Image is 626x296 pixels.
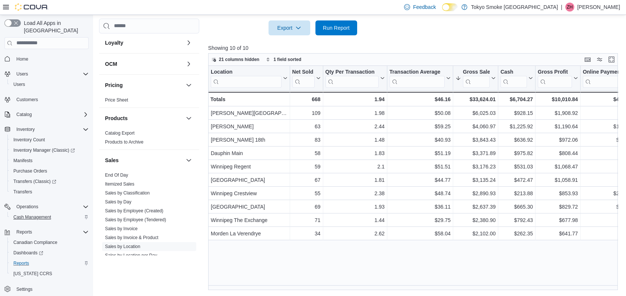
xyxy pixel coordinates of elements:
button: Products [184,114,193,123]
div: Gross Sales [463,68,490,87]
div: [GEOGRAPHIC_DATA] [211,176,287,184]
div: 59 [292,162,320,171]
span: Customers [13,95,89,104]
button: Users [13,70,31,78]
span: Feedback [413,3,436,11]
div: $50.08 [390,109,451,118]
button: Gross Sales [455,68,496,87]
span: Run Report [323,24,350,32]
div: $636.92 [501,135,533,144]
button: [US_STATE] CCRS [7,268,92,279]
div: $3,843.43 [455,135,496,144]
div: Morden La Verendrye [211,229,287,238]
p: Tokyo Smoke [GEOGRAPHIC_DATA] [471,3,558,12]
span: Washington CCRS [10,269,89,278]
div: Cash [501,68,527,75]
div: $58.04 [390,229,451,238]
span: Catalog Export [105,130,134,136]
div: Winnipeg Crestview [211,189,287,198]
div: Qty Per Transaction [325,68,378,75]
div: Winnipeg The Exchange [211,216,287,225]
div: $1,225.92 [501,122,533,131]
span: Home [16,56,28,62]
span: Cash Management [10,213,89,222]
span: Sales by Location per Day [105,252,157,258]
span: Canadian Compliance [10,238,89,247]
span: Home [13,54,89,64]
div: Net Sold [292,68,314,75]
div: $51.19 [390,149,451,158]
span: ZH [567,3,573,12]
button: Catalog [13,110,35,119]
span: Sales by Location [105,244,140,250]
div: $2,380.90 [455,216,496,225]
div: $2,637.39 [455,202,496,211]
div: $6,704.27 [501,95,533,104]
a: End Of Day [105,173,128,178]
div: $829.72 [538,202,578,211]
button: Operations [1,202,92,212]
div: $853.93 [538,189,578,198]
span: Reports [10,259,89,268]
button: Inventory Count [7,135,92,145]
span: Inventory [13,125,89,134]
h3: Loyalty [105,39,123,46]
div: 69 [292,202,320,211]
div: [GEOGRAPHIC_DATA] [211,202,287,211]
div: $3,371.89 [455,149,496,158]
div: Cash [501,68,527,87]
div: 1.98 [325,109,384,118]
button: Sales [105,157,183,164]
span: Price Sheet [105,97,128,103]
span: Manifests [13,158,32,164]
button: Customers [1,94,92,105]
span: Users [10,80,89,89]
div: 1.48 [325,135,384,144]
span: Inventory [16,126,35,132]
div: [PERSON_NAME] [211,122,287,131]
span: Canadian Compliance [13,239,57,245]
button: OCM [184,59,193,68]
div: $928.15 [501,109,533,118]
a: Itemized Sales [105,181,134,187]
span: [US_STATE] CCRS [13,271,52,277]
div: $1,908.92 [538,109,578,118]
div: $792.43 [501,216,533,225]
div: $531.03 [501,162,533,171]
div: Gross Profit [538,68,572,87]
button: Reports [1,227,92,237]
a: Transfers [10,187,35,196]
div: Net Sold [292,68,314,87]
button: Purchase Orders [7,166,92,176]
span: Sales by Invoice [105,226,137,232]
span: Catalog [13,110,89,119]
button: Reports [13,228,35,237]
p: [PERSON_NAME] [577,3,620,12]
div: $262.35 [501,229,533,238]
div: 2.44 [325,122,384,131]
a: Canadian Compliance [10,238,60,247]
span: Purchase Orders [10,167,89,176]
div: $677.98 [538,216,578,225]
span: Reports [13,260,29,266]
div: [PERSON_NAME][GEOGRAPHIC_DATA] [211,109,287,118]
a: Products to Archive [105,139,143,145]
a: Sales by Classification [105,190,150,196]
div: Location [211,68,282,87]
div: 55 [292,189,320,198]
button: Inventory [13,125,38,134]
span: Load All Apps in [GEOGRAPHIC_DATA] [21,19,89,34]
div: $1,190.64 [538,122,578,131]
a: Settings [13,285,35,294]
div: 1.94 [325,95,384,104]
a: Cash Management [10,213,54,222]
button: Export [268,20,310,35]
button: Qty Per Transaction [325,68,384,87]
p: | [561,3,562,12]
a: Inventory Count [10,135,48,144]
button: Location [211,68,287,87]
span: Operations [16,204,38,210]
a: Users [10,80,28,89]
h3: Products [105,115,128,122]
a: Reports [10,259,32,268]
